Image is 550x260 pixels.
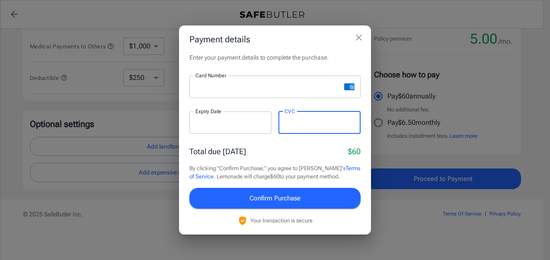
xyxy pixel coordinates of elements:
[195,118,265,127] iframe: Secure expiration date input frame
[189,146,246,157] p: Total due [DATE]
[348,146,361,157] p: $60
[189,164,361,181] p: By clicking "Confirm Purchase," you agree to [PERSON_NAME]'s . Lemonade will charge $60 to your p...
[195,82,341,91] iframe: Secure card number input frame
[249,193,301,204] span: Confirm Purchase
[285,108,295,115] label: CVC
[189,53,361,62] p: Enter your payment details to complete the purchase.
[350,29,368,46] button: close
[344,83,355,90] svg: amex
[250,216,313,225] p: Your transaction is secure
[179,25,371,53] h2: Payment details
[195,108,221,115] label: Expiry Date
[195,72,226,79] label: Card Number
[189,188,361,209] button: Confirm Purchase
[285,118,355,127] iframe: Secure CVC input frame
